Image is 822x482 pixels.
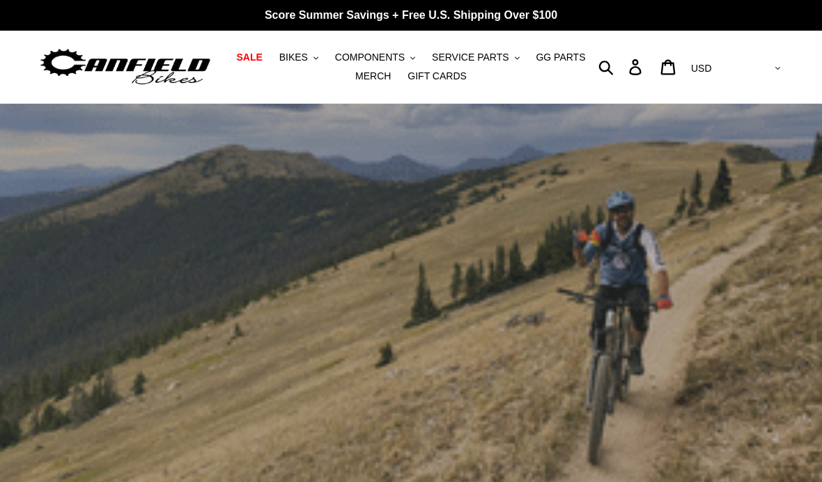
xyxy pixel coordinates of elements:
[355,70,391,82] span: MERCH
[272,48,325,67] button: BIKES
[38,45,212,89] img: Canfield Bikes
[328,48,422,67] button: COMPONENTS
[279,52,308,63] span: BIKES
[529,48,592,67] a: GG PARTS
[425,48,526,67] button: SERVICE PARTS
[348,67,398,86] a: MERCH
[401,67,474,86] a: GIFT CARDS
[229,48,269,67] a: SALE
[335,52,405,63] span: COMPONENTS
[432,52,509,63] span: SERVICE PARTS
[536,52,585,63] span: GG PARTS
[236,52,262,63] span: SALE
[408,70,467,82] span: GIFT CARDS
